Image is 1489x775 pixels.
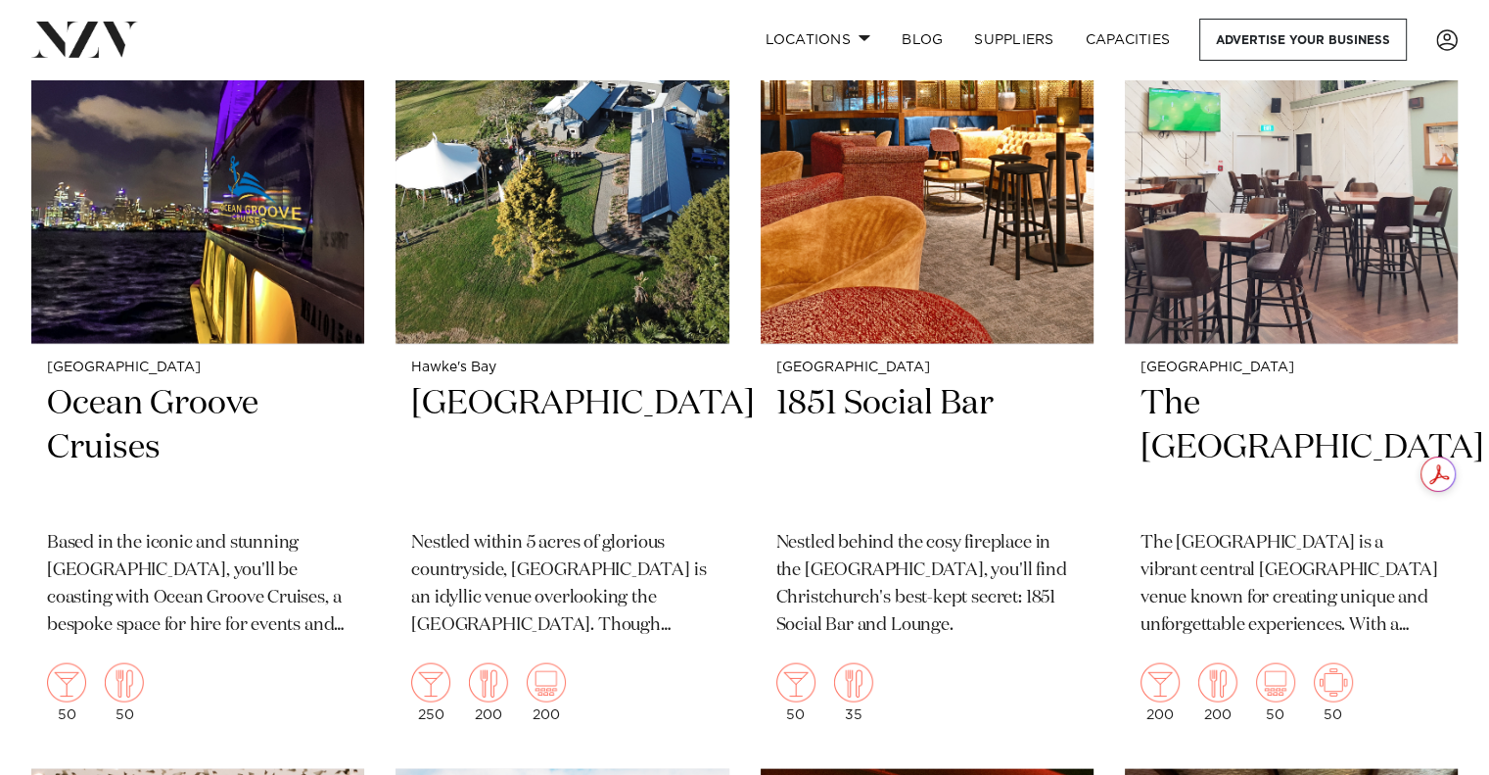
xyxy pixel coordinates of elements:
small: Hawke's Bay [411,361,713,375]
a: Locations [749,19,886,61]
h2: The [GEOGRAPHIC_DATA] [1140,382,1442,514]
p: Nestled within 5 acres of glorious countryside, [GEOGRAPHIC_DATA] is an idyllic venue overlooking... [411,530,713,640]
small: [GEOGRAPHIC_DATA] [1140,361,1442,375]
img: dining.png [834,663,873,702]
img: dining.png [105,663,144,702]
div: 50 [1256,663,1295,722]
a: Advertise your business [1199,19,1407,61]
img: cocktail.png [776,663,815,702]
div: 50 [105,663,144,722]
p: The [GEOGRAPHIC_DATA] is a vibrant central [GEOGRAPHIC_DATA] venue known for creating unique and ... [1140,530,1442,640]
div: 50 [1314,663,1353,722]
h2: [GEOGRAPHIC_DATA] [411,382,713,514]
div: 35 [834,663,873,722]
img: nzv-logo.png [31,22,138,57]
img: dining.png [469,663,508,702]
img: cocktail.png [47,663,86,702]
div: 200 [527,663,566,722]
img: meeting.png [1314,663,1353,702]
img: theatre.png [527,663,566,702]
a: BLOG [886,19,958,61]
div: 50 [776,663,815,722]
img: theatre.png [1256,663,1295,702]
img: cocktail.png [1140,663,1180,702]
p: Nestled behind the cosy fireplace in the [GEOGRAPHIC_DATA], you'll find Christchurch's best-kept ... [776,530,1078,640]
img: dining.png [1198,663,1237,702]
div: 200 [1198,663,1237,722]
h2: Ocean Groove Cruises [47,382,349,514]
h2: 1851 Social Bar [776,382,1078,514]
p: Based in the iconic and stunning [GEOGRAPHIC_DATA], you'll be coasting with Ocean Groove Cruises,... [47,530,349,640]
img: cocktail.png [411,663,450,702]
small: [GEOGRAPHIC_DATA] [776,361,1078,375]
div: 250 [411,663,450,722]
a: SUPPLIERS [958,19,1069,61]
div: 50 [47,663,86,722]
div: 200 [469,663,508,722]
small: [GEOGRAPHIC_DATA] [47,361,349,375]
div: 200 [1140,663,1180,722]
a: Capacities [1070,19,1187,61]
